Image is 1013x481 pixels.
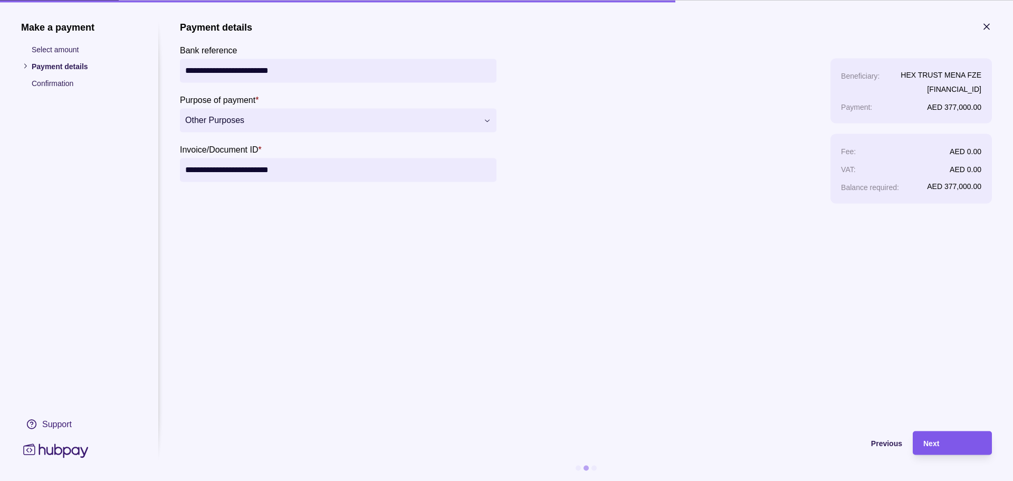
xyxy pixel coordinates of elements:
[32,43,137,55] p: Select amount
[901,69,981,80] p: HEX TRUST MENA FZE
[841,147,856,155] p: Fee :
[185,158,491,182] input: Invoice/Document ID
[32,77,137,89] p: Confirmation
[913,431,992,455] button: Next
[901,83,981,95] p: [FINANCIAL_ID]
[185,59,491,82] input: Bank reference
[180,145,259,154] p: Invoice/Document ID
[871,439,902,448] span: Previous
[180,431,902,455] button: Previous
[180,95,255,104] p: Purpose of payment
[21,21,137,33] h1: Make a payment
[32,60,137,72] p: Payment details
[180,143,262,155] label: Invoice/Document ID
[950,165,981,173] p: AED 0.00
[927,102,981,111] p: AED 377,000.00
[180,21,252,33] h1: Payment details
[180,45,237,54] p: Bank reference
[923,439,939,448] span: Next
[42,418,72,430] div: Support
[950,147,981,155] p: AED 0.00
[841,183,899,191] p: Balance required :
[841,102,872,111] p: Payment :
[180,93,259,106] label: Purpose of payment
[21,413,137,435] a: Support
[180,43,237,56] label: Bank reference
[841,71,880,80] p: Beneficiary :
[927,182,981,190] p: AED 377,000.00
[841,165,856,173] p: VAT :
